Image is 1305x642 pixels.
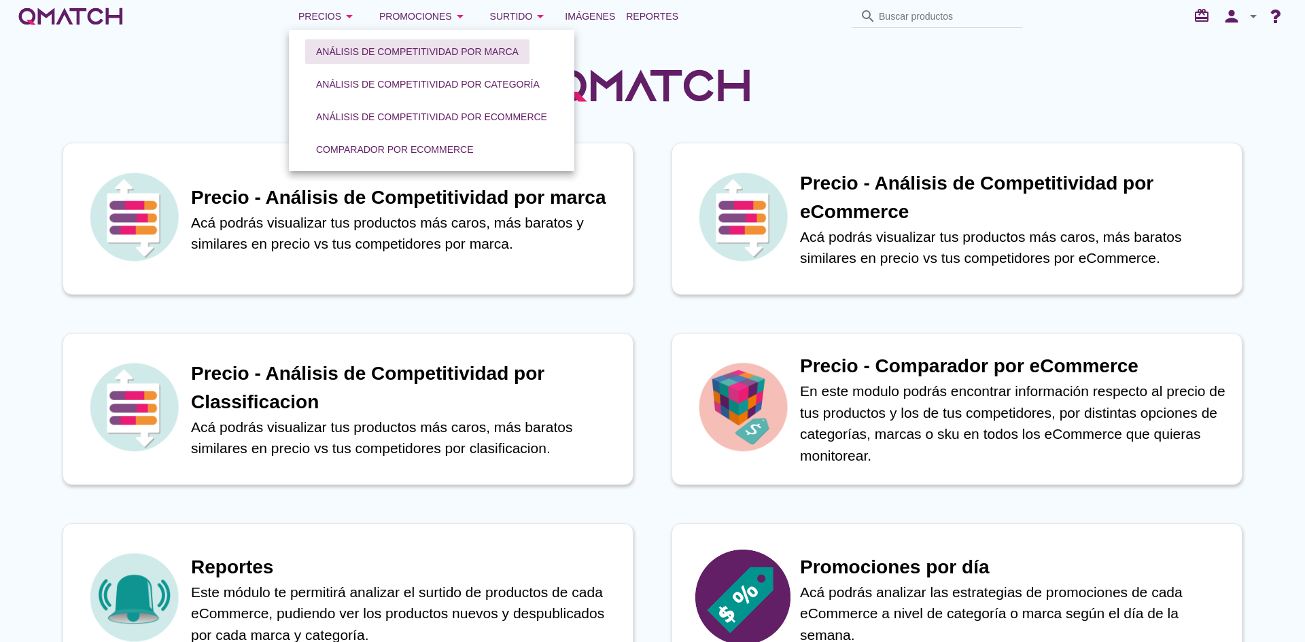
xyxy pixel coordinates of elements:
[16,3,125,30] a: white-qmatch-logo
[626,8,678,24] span: Reportes
[191,183,619,212] h1: Precio - Análisis de Competitividad por marca
[288,3,368,30] button: Precios
[532,8,549,24] i: arrow_drop_down
[1245,8,1261,24] i: arrow_drop_down
[1194,7,1215,24] i: redeem
[695,169,790,264] img: icon
[695,359,790,454] img: icon
[490,8,549,24] div: Surtido
[316,143,474,157] div: Comparador por eCommerce
[300,101,563,133] a: Análisis de competitividad por eCommerce
[316,110,547,124] div: Análisis de competitividad por eCommerce
[300,68,556,101] a: Análisis de competitividad por categoría
[551,52,754,120] img: QMatchLogo
[621,3,684,30] a: Reportes
[559,3,621,30] a: Imágenes
[800,169,1228,226] h1: Precio - Análisis de Competitividad por eCommerce
[452,8,468,24] i: arrow_drop_down
[86,359,181,454] img: icon
[800,352,1228,380] h1: Precio - Comparador por eCommerce
[379,8,468,24] div: Promociones
[860,8,876,24] i: search
[305,39,529,64] button: Análisis de competitividad por marca
[305,137,485,162] button: Comparador por eCommerce
[305,72,551,96] button: Análisis de competitividad por categoría
[86,169,181,264] img: icon
[316,45,519,59] div: Análisis de competitividad por marca
[368,3,479,30] button: Promociones
[43,143,652,295] a: iconPrecio - Análisis de Competitividad por marcaAcá podrás visualizar tus productos más caros, m...
[565,8,615,24] span: Imágenes
[879,5,1015,27] input: Buscar productos
[305,105,558,129] button: Análisis de competitividad por eCommerce
[43,333,652,485] a: iconPrecio - Análisis de Competitividad por ClassificacionAcá podrás visualizar tus productos más...
[341,8,358,24] i: arrow_drop_down
[1218,7,1245,26] i: person
[191,359,619,416] h1: Precio - Análisis de Competitividad por Classificacion
[652,143,1261,295] a: iconPrecio - Análisis de Competitividad por eCommerceAcá podrás visualizar tus productos más caro...
[300,133,490,166] a: Comparador por eCommerce
[191,553,619,582] h1: Reportes
[191,212,619,255] p: Acá podrás visualizar tus productos más caros, más baratos y similares en precio vs tus competido...
[479,3,560,30] button: Surtido
[652,333,1261,485] a: iconPrecio - Comparador por eCommerceEn este modulo podrás encontrar información respecto al prec...
[298,8,358,24] div: Precios
[800,226,1228,269] p: Acá podrás visualizar tus productos más caros, más baratos similares en precio vs tus competidore...
[800,380,1228,466] p: En este modulo podrás encontrar información respecto al precio de tus productos y los de tus comp...
[316,77,540,92] div: Análisis de competitividad por categoría
[800,553,1228,582] h1: Promociones por día
[191,416,619,459] p: Acá podrás visualizar tus productos más caros, más baratos similares en precio vs tus competidore...
[300,35,535,68] a: Análisis de competitividad por marca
